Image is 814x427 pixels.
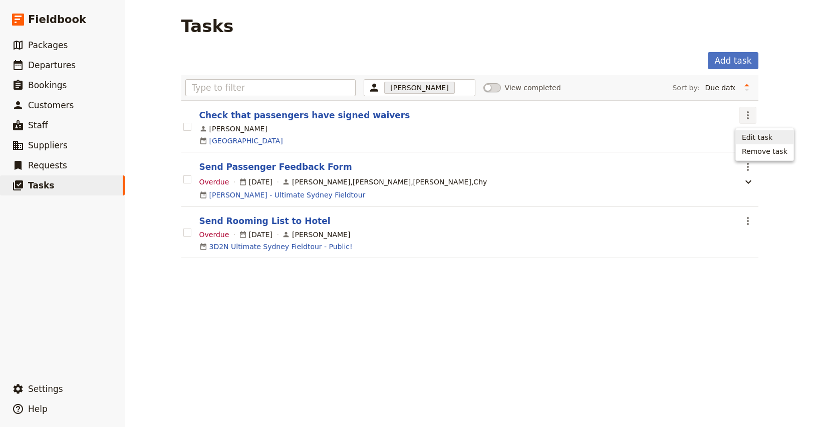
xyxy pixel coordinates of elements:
[672,83,699,93] span: Sort by:
[736,144,793,158] button: Remove task
[28,120,48,130] span: Staff
[28,404,48,414] span: Help
[209,190,366,200] a: [PERSON_NAME] - Ultimate Sydney Fieldtour
[181,16,234,36] h1: Tasks
[28,40,68,50] span: Packages
[708,52,758,69] button: Add task
[199,124,267,134] div: [PERSON_NAME]
[28,140,68,150] span: Suppliers
[28,180,54,190] span: Tasks
[249,177,273,187] span: [DATE]
[28,80,67,90] span: Bookings
[282,177,487,187] div: [PERSON_NAME] , [PERSON_NAME] , [PERSON_NAME] , Chy
[199,161,352,173] button: Send Passenger Feedback Form
[282,230,350,240] div: [PERSON_NAME]
[249,230,273,240] span: [DATE]
[701,80,739,95] select: Sort by:
[739,80,754,95] button: Change sort direction
[209,136,283,146] a: [GEOGRAPHIC_DATA]
[28,60,76,70] span: Departures
[505,83,561,93] span: View completed
[739,107,756,124] button: Actions
[209,242,353,252] a: 3D2N Ultimate Sydney Fieldtour - Public!
[28,12,86,27] span: Fieldbook
[28,100,74,110] span: Customers
[390,83,448,93] span: [PERSON_NAME]
[199,177,229,187] span: Overdue
[736,130,793,144] button: Edit task
[739,212,756,230] button: Actions
[199,230,229,240] span: Overdue
[199,215,331,227] button: Send Rooming List to Hotel
[742,146,787,156] span: Remove task
[742,132,772,142] span: Edit task
[199,109,410,121] button: Check that passengers have signed waivers
[28,384,63,394] span: Settings
[739,158,756,175] button: Actions
[28,160,67,170] span: Requests
[185,79,356,96] input: Type to filter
